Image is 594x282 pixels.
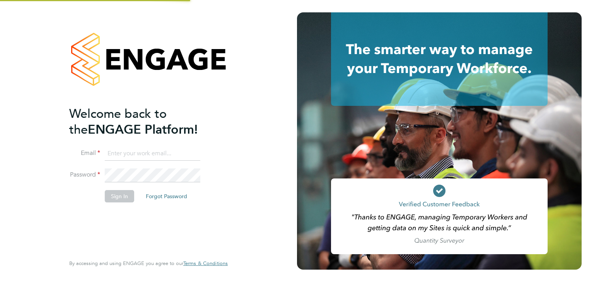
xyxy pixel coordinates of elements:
span: Terms & Conditions [183,260,228,267]
span: By accessing and using ENGAGE you agree to our [69,260,228,267]
label: Email [69,149,100,157]
h2: ENGAGE Platform! [69,106,220,138]
label: Password [69,171,100,179]
input: Enter your work email... [105,147,200,161]
span: Welcome back to the [69,106,167,137]
button: Sign In [105,190,134,202]
a: Terms & Conditions [183,260,228,267]
button: Forgot Password [140,190,193,202]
